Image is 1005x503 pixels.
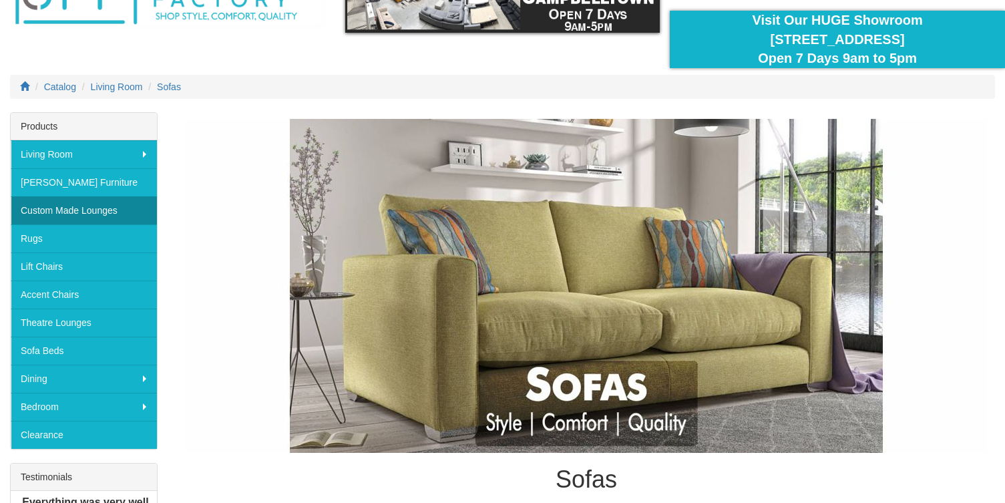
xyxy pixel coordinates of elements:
img: Sofas [186,119,987,453]
a: Theatre Lounges [11,309,157,337]
div: Products [11,113,157,140]
h1: Sofas [178,466,995,493]
a: Lift Chairs [11,253,157,281]
a: Bedroom [11,393,157,421]
a: Catalog [44,81,76,92]
a: Dining [11,365,157,393]
div: Testimonials [11,464,157,491]
a: Clearance [11,421,157,449]
div: Visit Our HUGE Showroom [STREET_ADDRESS] Open 7 Days 9am to 5pm [680,11,995,68]
a: Accent Chairs [11,281,157,309]
a: Custom Made Lounges [11,196,157,224]
a: Rugs [11,224,157,253]
a: Living Room [91,81,143,92]
a: [PERSON_NAME] Furniture [11,168,157,196]
a: Living Room [11,140,157,168]
a: Sofas [157,81,181,92]
a: Sofa Beds [11,337,157,365]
